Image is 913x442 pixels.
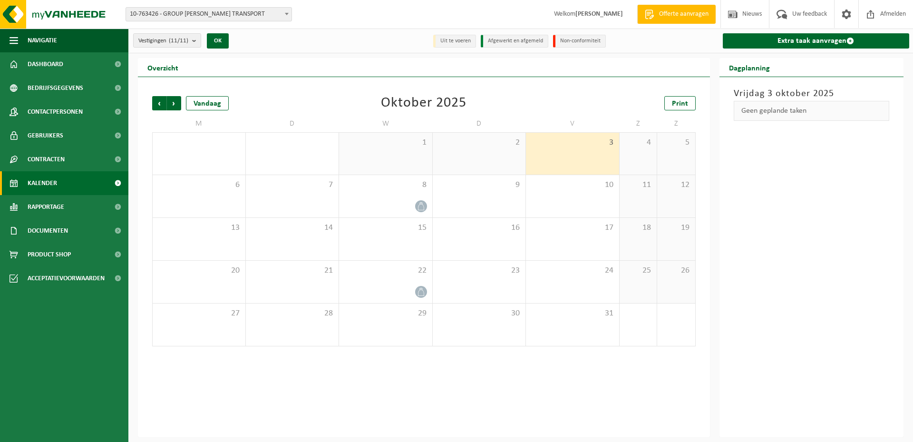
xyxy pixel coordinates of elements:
span: 2 [437,138,521,148]
span: Documenten [28,219,68,243]
td: Z [620,115,658,132]
span: 20 [157,265,241,276]
span: 9 [437,180,521,190]
count: (11/11) [169,38,188,44]
span: 24 [531,265,614,276]
span: 8 [344,180,427,190]
span: 15 [344,223,427,233]
span: Rapportage [28,195,64,219]
span: 10 [531,180,614,190]
a: Offerte aanvragen [637,5,716,24]
span: 1 [344,138,427,148]
span: Contracten [28,147,65,171]
span: 3 [531,138,614,148]
span: Vorige [152,96,166,110]
span: 16 [437,223,521,233]
td: W [339,115,433,132]
span: Volgende [167,96,181,110]
span: 11 [624,180,652,190]
td: D [433,115,526,132]
td: V [526,115,620,132]
span: 6 [157,180,241,190]
strong: [PERSON_NAME] [575,10,623,18]
span: Navigatie [28,29,57,52]
div: Oktober 2025 [381,96,466,110]
button: Vestigingen(11/11) [133,33,201,48]
div: Vandaag [186,96,229,110]
span: Gebruikers [28,124,63,147]
span: 25 [624,265,652,276]
h3: Vrijdag 3 oktober 2025 [734,87,890,101]
span: 30 [437,308,521,319]
span: 31 [531,308,614,319]
span: 28 [251,308,334,319]
td: D [246,115,340,132]
span: Product Shop [28,243,71,266]
div: Geen geplande taken [734,101,890,121]
span: 19 [662,223,690,233]
td: M [152,115,246,132]
span: Bedrijfsgegevens [28,76,83,100]
span: 4 [624,138,652,148]
td: Z [657,115,695,132]
button: OK [207,33,229,49]
span: 21 [251,265,334,276]
span: 18 [624,223,652,233]
span: 7 [251,180,334,190]
h2: Dagplanning [719,58,779,77]
span: 27 [157,308,241,319]
span: Acceptatievoorwaarden [28,266,105,290]
span: 29 [344,308,427,319]
span: 12 [662,180,690,190]
span: 14 [251,223,334,233]
span: 10-763426 - GROUP MATTHEEUWS ERIC TRANSPORT [126,7,292,21]
h2: Overzicht [138,58,188,77]
span: 10-763426 - GROUP MATTHEEUWS ERIC TRANSPORT [126,8,291,21]
a: Extra taak aanvragen [723,33,910,49]
span: 23 [437,265,521,276]
li: Afgewerkt en afgemeld [481,35,548,48]
span: 17 [531,223,614,233]
span: 5 [662,138,690,148]
a: Print [664,96,696,110]
span: Offerte aanvragen [657,10,711,19]
span: 26 [662,265,690,276]
span: Dashboard [28,52,63,76]
span: Vestigingen [138,34,188,48]
span: 13 [157,223,241,233]
li: Non-conformiteit [553,35,606,48]
span: Kalender [28,171,57,195]
span: Contactpersonen [28,100,83,124]
span: Print [672,100,688,108]
li: Uit te voeren [433,35,476,48]
span: 22 [344,265,427,276]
